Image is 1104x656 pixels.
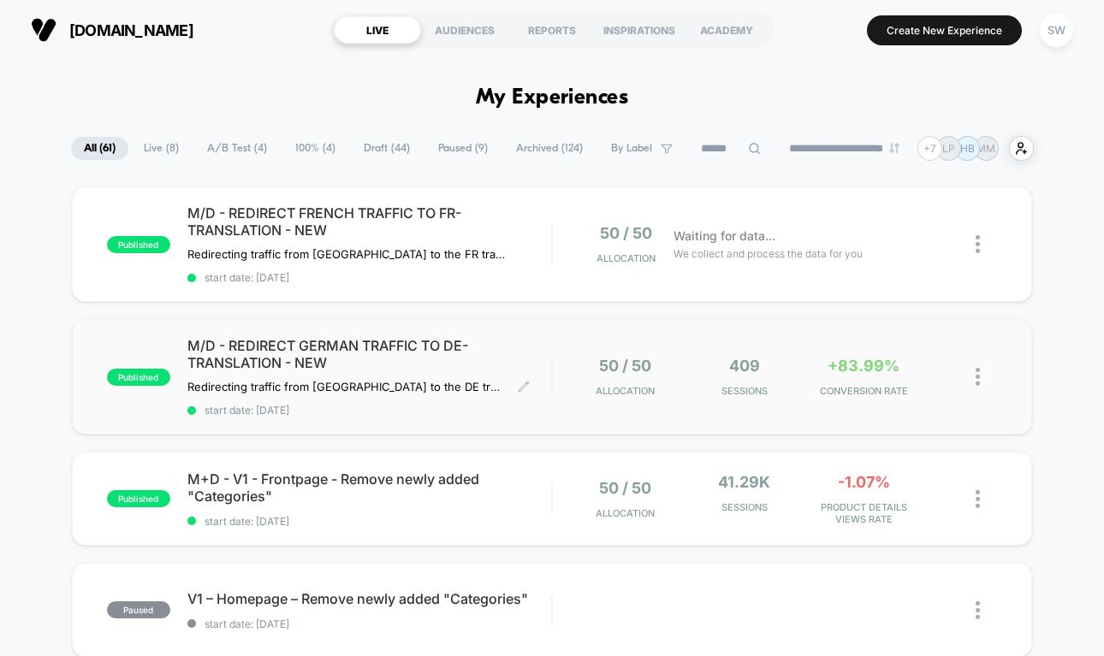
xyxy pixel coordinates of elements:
span: CONVERSION RATE [808,385,918,397]
img: close [976,235,980,253]
span: Allocation [596,385,655,397]
img: end [889,143,899,153]
span: start date: [DATE] [187,515,551,528]
span: Allocation [597,252,656,264]
span: published [107,490,170,507]
div: ACADEMY [683,16,770,44]
span: +83.99% [828,357,899,375]
span: By Label [611,142,652,155]
button: Create New Experience [867,15,1022,45]
span: 41.29k [718,473,770,491]
img: Visually logo [31,17,56,43]
div: SW [1040,14,1073,47]
div: LIVE [334,16,421,44]
span: Allocation [596,507,655,519]
p: HB [960,142,975,155]
span: M+D - V1 - Frontpage - Remove newly added "Categories" [187,470,551,505]
div: AUDIENCES [421,16,508,44]
button: SW [1035,13,1078,48]
p: LP [942,142,955,155]
span: V1 – Homepage – Remove newly added "Categories" [187,590,551,607]
span: 100% ( 4 ) [282,137,348,160]
div: INSPIRATIONS [596,16,683,44]
span: We collect and process the data for you [674,245,863,262]
span: All ( 61 ) [71,137,128,160]
span: [DOMAIN_NAME] [69,21,193,39]
button: [DOMAIN_NAME] [26,16,199,44]
span: 50 / 50 [600,224,652,242]
span: start date: [DATE] [187,271,551,284]
p: MM [976,142,995,155]
span: Archived ( 124 ) [503,137,596,160]
img: close [976,601,980,619]
span: A/B Test ( 4 ) [194,137,280,160]
span: 50 / 50 [599,357,651,375]
span: Redirecting traffic from [GEOGRAPHIC_DATA] to the DE translation of the website. [187,380,505,393]
span: Paused ( 9 ) [425,137,501,160]
span: PRODUCT DETAILS VIEWS RATE [808,501,918,525]
div: REPORTS [508,16,596,44]
span: Waiting for data... [674,227,775,245]
span: paused [107,601,170,618]
span: Sessions [689,501,799,513]
span: Live ( 8 ) [131,137,192,160]
span: M/D - REDIRECT GERMAN TRAFFIC TO DE-TRANSLATION - NEW [187,337,551,371]
img: close [976,490,980,508]
span: Sessions [689,385,799,397]
span: -1.07% [838,473,890,491]
span: Draft ( 44 ) [351,137,423,160]
div: + 7 [917,136,942,161]
span: Redirecting traffic from [GEOGRAPHIC_DATA] to the FR translation of the website. [187,247,505,261]
img: close [976,368,980,386]
h1: My Experiences [476,86,629,110]
span: 50 / 50 [599,479,651,497]
span: start date: [DATE] [187,404,551,417]
span: published [107,236,170,253]
span: M/D - REDIRECT FRENCH TRAFFIC TO FR-TRANSLATION - NEW [187,204,551,239]
span: 409 [729,357,760,375]
span: start date: [DATE] [187,618,551,630]
span: published [107,369,170,386]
